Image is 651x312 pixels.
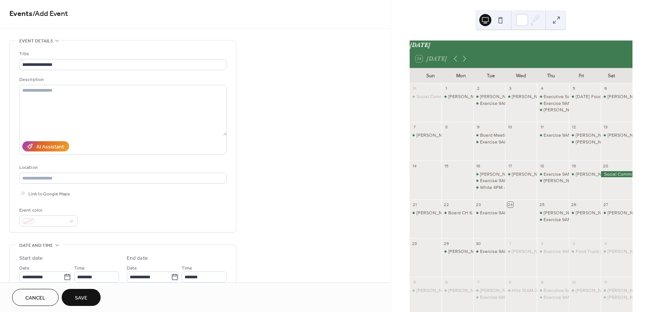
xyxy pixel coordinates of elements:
[473,171,505,178] div: Cupp 12PM-4PM
[507,163,513,168] div: 17
[544,178,595,184] div: [PERSON_NAME] 2-9PM
[512,248,572,255] div: [PERSON_NAME] 12PM-4PM
[544,132,584,139] div: Exercise 9AM-10AM
[537,107,569,113] div: Mammen CH 2:30-5:30PM
[569,94,601,100] div: Friday Food Truck 5:00PM - 7:30PM
[537,132,569,139] div: Exercise 9AM-10AM
[473,178,505,184] div: Exercise 9AM-10AM
[544,287,603,294] div: Executive Session 6PM-9PM
[576,139,626,145] div: [PERSON_NAME] 1-6pm
[539,202,545,207] div: 25
[473,294,505,301] div: Exercise 9AM-10AM
[537,178,569,184] div: Matthews CH 2-9PM
[569,210,601,216] div: Farley 3:30-5pm
[473,210,505,216] div: Exercise 9AM-10AM
[507,202,513,207] div: 24
[473,94,505,100] div: Cupp 11AM-4PM
[448,94,509,100] div: [PERSON_NAME] 8AM - 5PM
[410,287,441,294] div: Blaine 12PM - 5PM
[28,190,70,198] span: Link to Google Maps
[19,50,225,58] div: Title
[512,171,572,178] div: [PERSON_NAME] 12PM-4PM
[544,210,603,216] div: [PERSON_NAME] 12PM-4PM
[536,68,566,83] div: Thu
[603,163,609,168] div: 20
[537,100,569,107] div: Exercise 9AM-10AM
[448,248,508,255] div: [PERSON_NAME] 1PM - 5PM
[576,210,634,216] div: [PERSON_NAME] 3:30-5pm
[507,279,513,285] div: 8
[544,217,584,223] div: Exercise 9AM-10AM
[12,289,59,306] a: Cancel
[569,139,601,145] div: Gardner 1-6pm
[19,206,76,214] div: Event color
[410,210,441,216] div: Gardner 12-5
[127,254,148,262] div: End date
[480,139,521,145] div: Exercise 9AM-10AM
[412,124,418,130] div: 7
[571,163,577,168] div: 19
[505,171,537,178] div: Eaton 12PM-4PM
[571,124,577,130] div: 12
[412,279,418,285] div: 5
[446,68,476,83] div: Mon
[539,240,545,246] div: 2
[512,94,572,100] div: [PERSON_NAME] 12PM-4PM
[410,94,441,100] div: Social Committee CH 4-6PM
[576,132,631,139] div: [PERSON_NAME] 6PM -CL
[476,68,506,83] div: Tue
[473,248,505,255] div: Exercise 9AM-10AM
[473,287,505,294] div: Cupp 11AM-4PM
[603,202,609,207] div: 27
[19,264,30,272] span: Date
[473,139,505,145] div: Exercise 9AM-10AM
[544,294,584,301] div: Exercise 9AM-10AM
[475,124,481,130] div: 9
[444,163,449,168] div: 15
[480,100,521,107] div: Exercise 9AM-10AM
[569,171,601,178] div: Gardner 12PM - CL
[569,287,601,294] div: Woelk CH 8-CL
[416,132,473,139] div: [PERSON_NAME] 4PM - CL
[480,94,539,100] div: [PERSON_NAME] 11AM-4PM
[475,163,481,168] div: 16
[448,210,491,216] div: Board CH 6:00-9PM
[19,242,53,250] span: Date and time
[537,171,569,178] div: Exercise 9AM-10AM
[9,6,33,21] a: Events
[22,141,69,151] button: AI Assistant
[571,202,577,207] div: 26
[444,86,449,91] div: 1
[544,107,609,113] div: [PERSON_NAME] 2:30-5:30PM
[480,294,521,301] div: Exercise 9AM-10AM
[603,86,609,91] div: 6
[571,86,577,91] div: 5
[480,132,532,139] div: Board Meeting 5PM-9PM
[444,124,449,130] div: 8
[182,264,192,272] span: Time
[537,94,569,100] div: Executive Session 5:30PM-9PM
[601,171,632,178] div: Social Committee: Clubhouse/Picnic - All Day
[480,184,518,191] div: White 4PM - 10PM
[441,287,473,294] div: Obert 8AM-CL
[539,124,545,130] div: 11
[601,210,632,216] div: Obert 8AM-CL
[410,132,441,139] div: Durbin 4PM - CL
[36,143,64,151] div: AI Assistant
[473,184,505,191] div: White 4PM - 10PM
[75,294,87,302] span: Save
[19,254,43,262] div: Start date
[537,287,569,294] div: Executive Session 6PM-9PM
[539,163,545,168] div: 18
[601,248,632,255] div: Obert 8AM-CL
[412,240,418,246] div: 28
[25,294,45,302] span: Cancel
[571,279,577,285] div: 10
[416,68,446,83] div: Sun
[441,210,473,216] div: Board CH 6:00-9PM
[569,132,601,139] div: Donadio Ch 6PM -CL
[19,164,225,172] div: Location
[416,94,475,100] div: Social Committee CH 4-6PM
[544,171,584,178] div: Exercise 9AM-10AM
[544,94,609,100] div: Executive Session 5:30PM-9PM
